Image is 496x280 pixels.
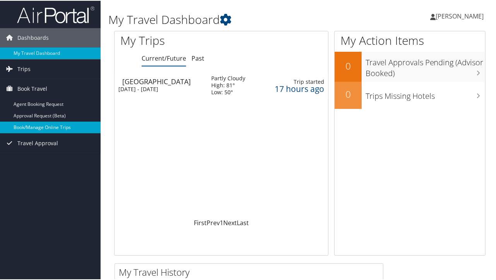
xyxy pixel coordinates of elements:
[118,85,200,92] div: [DATE] - [DATE]
[207,218,220,226] a: Prev
[17,59,31,78] span: Trips
[122,77,204,84] div: [GEOGRAPHIC_DATA]
[267,78,324,85] div: Trip started
[194,218,207,226] a: First
[192,53,204,62] a: Past
[430,4,491,27] a: [PERSON_NAME]
[366,86,485,101] h3: Trips Missing Hotels
[436,11,484,20] span: [PERSON_NAME]
[17,133,58,152] span: Travel Approval
[120,32,233,48] h1: My Trips
[17,5,94,23] img: airportal-logo.png
[119,265,383,278] h2: My Travel History
[211,88,245,95] div: Low: 50°
[335,51,485,81] a: 0Travel Approvals Pending (Advisor Booked)
[366,53,485,78] h3: Travel Approvals Pending (Advisor Booked)
[335,59,362,72] h2: 0
[220,218,223,226] a: 1
[267,85,324,92] div: 17 hours ago
[223,218,237,226] a: Next
[142,53,186,62] a: Current/Future
[17,78,47,98] span: Book Travel
[211,81,245,88] div: High: 81°
[108,11,364,27] h1: My Travel Dashboard
[237,218,249,226] a: Last
[335,32,485,48] h1: My Action Items
[17,27,49,47] span: Dashboards
[335,81,485,108] a: 0Trips Missing Hotels
[211,74,245,81] div: Partly Cloudy
[335,87,362,100] h2: 0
